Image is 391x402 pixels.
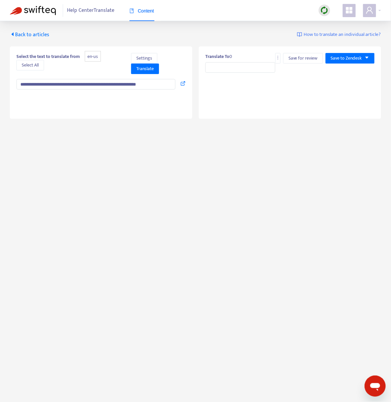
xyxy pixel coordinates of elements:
a: How to translate an individual article? [297,31,381,39]
button: Settings [131,53,157,64]
span: Save for review [288,55,318,62]
iframe: Button to launch messaging window [365,376,386,397]
span: more [276,55,280,60]
span: user [366,6,374,14]
span: Translate [136,65,154,72]
button: more [275,53,281,64]
button: Save for review [283,53,323,64]
span: Save to Zendesk [331,55,362,62]
b: Select the text to translate from [16,53,80,60]
img: sync.dc5367851b00ba804db3.png [320,6,329,14]
span: caret-down [365,55,369,60]
span: Help Center Translate [67,4,115,17]
button: Save to Zendeskcaret-down [326,53,375,64]
button: Translate [131,64,159,74]
img: Swifteq [10,6,56,15]
span: Settings [136,55,152,62]
span: appstore [345,6,353,14]
span: Content [129,8,154,13]
div: 0 [205,53,375,60]
button: Select All [16,60,44,70]
span: caret-left [10,32,15,37]
span: book [129,9,134,13]
span: en-us [85,51,101,62]
span: How to translate an individual article? [304,31,381,39]
b: Translate To [205,53,229,60]
span: Back to articles [10,30,49,39]
span: Select All [22,62,39,69]
img: image-link [297,32,302,37]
